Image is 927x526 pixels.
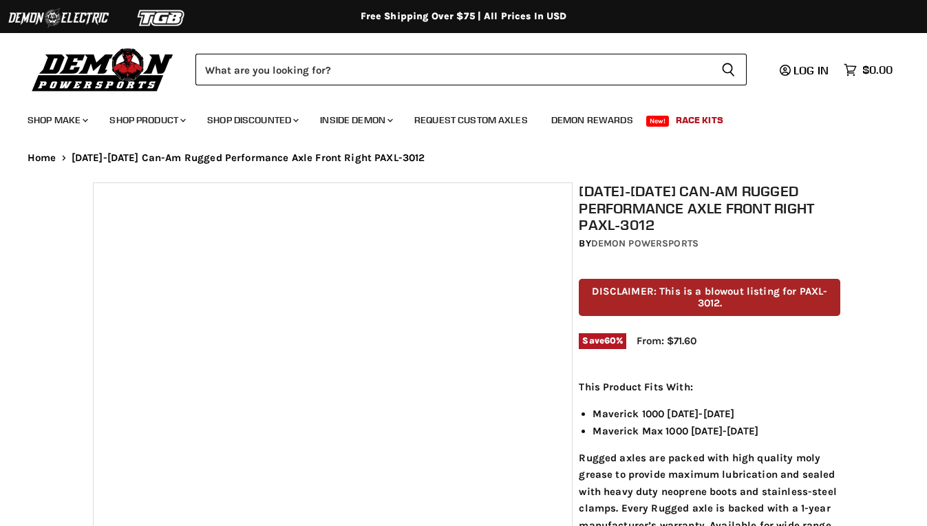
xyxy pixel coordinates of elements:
h1: [DATE]-[DATE] Can-Am Rugged Performance Axle Front Right PAXL-3012 [579,182,840,233]
img: TGB Logo 2 [110,5,213,31]
button: Search [710,54,747,85]
ul: Main menu [17,101,889,134]
form: Product [195,54,747,85]
a: Demon Rewards [541,106,643,134]
a: Request Custom Axles [404,106,538,134]
li: Maverick Max 1000 [DATE]-[DATE] [593,423,840,439]
span: Save % [579,333,626,348]
p: This Product Fits With: [579,379,840,395]
span: [DATE]-[DATE] Can-Am Rugged Performance Axle Front Right PAXL-3012 [72,152,425,164]
a: Log in [774,64,837,76]
a: Inside Demon [310,106,401,134]
a: Home [28,152,56,164]
a: Race Kits [665,106,734,134]
img: Demon Powersports [28,45,178,94]
span: From: $71.60 [637,335,696,347]
p: DISCLAIMER: This is a blowout listing for PAXL-3012. [579,279,840,317]
img: Demon Electric Logo 2 [7,5,110,31]
a: Shop Discounted [197,106,307,134]
li: Maverick 1000 [DATE]-[DATE] [593,406,840,422]
a: Shop Product [99,106,194,134]
span: New! [646,116,670,127]
a: Demon Powersports [591,238,699,249]
span: 60 [604,335,616,346]
a: $0.00 [837,60,899,80]
a: Shop Make [17,106,96,134]
span: Log in [793,63,829,77]
input: Search [195,54,710,85]
span: $0.00 [862,63,893,76]
div: by [579,236,840,251]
